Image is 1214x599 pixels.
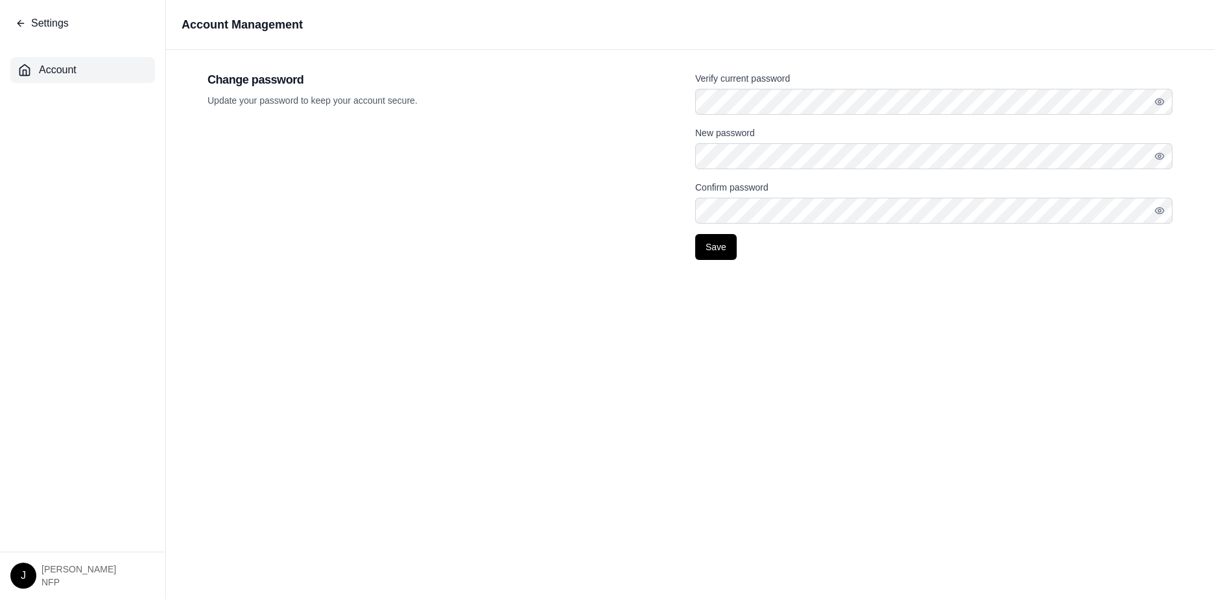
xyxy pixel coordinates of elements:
button: Save [695,234,737,260]
span: [PERSON_NAME] [42,563,116,576]
div: J [10,563,36,589]
span: NFP [42,576,116,589]
p: Update your password to keep your account secure. [208,94,685,107]
button: Settings [16,16,69,31]
span: Settings [31,16,69,31]
label: Confirm password [695,182,768,193]
label: New password [695,128,755,138]
h2: Change password [208,71,685,89]
span: Account [39,62,77,78]
button: Account [10,57,155,83]
label: Verify current password [695,73,790,84]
